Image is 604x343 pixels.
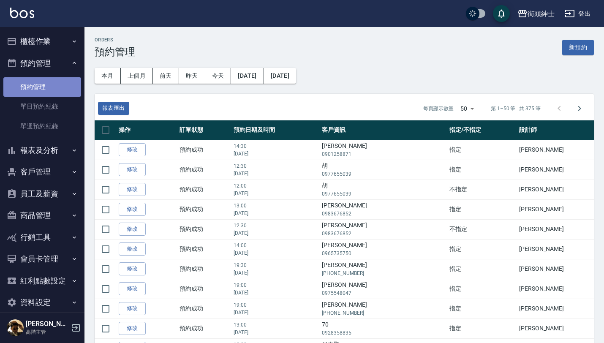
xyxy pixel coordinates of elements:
h2: Orders [95,37,135,43]
p: [DATE] [234,329,318,336]
p: 0965735750 [322,250,445,257]
td: [PERSON_NAME] [320,199,447,219]
p: 0983676852 [322,230,445,237]
p: 13:00 [234,202,318,210]
button: 行銷工具 [3,226,81,248]
p: [PHONE_NUMBER] [322,269,445,277]
a: 報表匯出 [98,102,129,115]
p: 13:00 [234,321,318,329]
a: 修改 [119,143,146,156]
p: 0983676852 [322,210,445,218]
button: 前天 [153,68,179,84]
a: 修改 [119,262,146,275]
button: 街頭紳士 [514,5,558,22]
button: 預約管理 [3,52,81,74]
td: 不指定 [447,219,517,239]
a: 修改 [119,203,146,216]
td: 預約成功 [177,199,231,219]
td: [PERSON_NAME] [320,259,447,279]
p: [DATE] [234,229,318,237]
button: 櫃檯作業 [3,30,81,52]
p: [DATE] [234,190,318,197]
td: [PERSON_NAME] [320,219,447,239]
button: 商品管理 [3,204,81,226]
p: [DATE] [234,150,318,158]
button: 報表及分析 [3,139,81,161]
a: 預約管理 [3,77,81,97]
td: 指定 [447,140,517,160]
p: 19:00 [234,281,318,289]
button: 今天 [205,68,231,84]
p: [DATE] [234,269,318,277]
p: 12:30 [234,162,318,170]
a: 修改 [119,223,146,236]
p: [DATE] [234,309,318,316]
td: 指定 [447,259,517,279]
a: 修改 [119,242,146,256]
p: 0928358835 [322,329,445,337]
p: 19:00 [234,301,318,309]
p: [DATE] [234,210,318,217]
td: [PERSON_NAME] [320,239,447,259]
p: 每頁顯示數量 [423,105,454,112]
td: 預約成功 [177,180,231,199]
button: [DATE] [264,68,296,84]
th: 指定/不指定 [447,120,517,140]
button: 登出 [561,6,594,22]
div: 街頭紳士 [528,8,555,19]
td: [PERSON_NAME] [320,299,447,318]
button: 客戶管理 [3,161,81,183]
td: 預約成功 [177,299,231,318]
button: 員工及薪資 [3,183,81,205]
h3: 預約管理 [95,46,135,58]
th: 預約日期及時間 [231,120,320,140]
div: 50 [457,97,477,120]
p: 12:00 [234,182,318,190]
th: 客戶資訊 [320,120,447,140]
td: 預約成功 [177,279,231,299]
td: 預約成功 [177,140,231,160]
p: 0977655039 [322,190,445,198]
p: [PHONE_NUMBER] [322,309,445,317]
p: 14:00 [234,242,318,249]
p: 12:30 [234,222,318,229]
p: 19:30 [234,261,318,269]
td: 指定 [447,160,517,180]
td: [PERSON_NAME] [320,279,447,299]
p: [DATE] [234,289,318,297]
img: Person [7,319,24,336]
a: 單日預約紀錄 [3,97,81,116]
button: 會員卡管理 [3,248,81,270]
a: 修改 [119,302,146,315]
td: [PERSON_NAME] [320,140,447,160]
a: 修改 [119,322,146,335]
button: 昨天 [179,68,205,84]
a: 修改 [119,282,146,295]
td: 指定 [447,318,517,338]
img: Logo [10,8,34,18]
p: 高階主管 [26,328,69,336]
td: 胡 [320,180,447,199]
td: 預約成功 [177,239,231,259]
td: 指定 [447,299,517,318]
button: 資料設定 [3,291,81,313]
td: 預約成功 [177,160,231,180]
td: 胡 [320,160,447,180]
h5: [PERSON_NAME] [26,320,69,328]
a: 修改 [119,163,146,176]
p: 第 1–50 筆 共 375 筆 [491,105,541,112]
p: 14:30 [234,142,318,150]
p: 0977655039 [322,170,445,178]
button: Go to next page [569,98,590,119]
p: [DATE] [234,249,318,257]
td: 不指定 [447,180,517,199]
button: 新預約 [562,40,594,55]
p: 0901258871 [322,150,445,158]
a: 修改 [119,183,146,196]
th: 操作 [117,120,177,140]
td: 70 [320,318,447,338]
button: [DATE] [231,68,264,84]
td: 預約成功 [177,219,231,239]
td: 指定 [447,199,517,219]
th: 訂單狀態 [177,120,231,140]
